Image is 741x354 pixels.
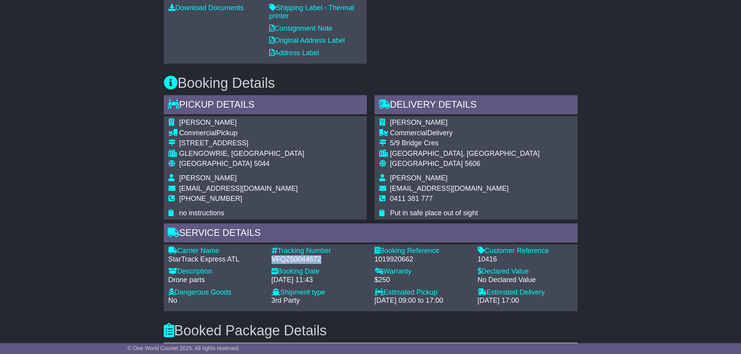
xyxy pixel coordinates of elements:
span: [EMAIL_ADDRESS][DOMAIN_NAME] [179,185,298,192]
div: Tracking Number [272,247,367,255]
div: Pickup Details [164,95,367,116]
span: [GEOGRAPHIC_DATA] [390,160,463,167]
div: Service Details [164,223,578,244]
div: Customer Reference [478,247,573,255]
span: 3rd Party [272,296,300,304]
span: 5606 [465,160,480,167]
a: Address Label [269,49,319,57]
span: © One World Courier 2025. All rights reserved. [128,345,240,351]
div: [GEOGRAPHIC_DATA], [GEOGRAPHIC_DATA] [390,150,540,158]
div: [DATE] 17:00 [478,296,573,305]
h3: Booking Details [164,75,578,91]
span: 0411 381 777 [390,195,433,202]
div: No Declared Value [478,276,573,284]
div: VFQZ50044672 [272,255,367,264]
div: Dangerous Goods [168,288,264,297]
div: [DATE] 11:43 [272,276,367,284]
div: Pickup [179,129,304,138]
div: $250 [375,276,470,284]
span: Commercial [390,129,427,137]
span: no instructions [179,209,224,217]
span: 5044 [254,160,270,167]
div: Declared Value [478,267,573,276]
div: Estimated Pickup [375,288,470,297]
div: [DATE] 09:00 to 17:00 [375,296,470,305]
div: Booking Reference [375,247,470,255]
div: [STREET_ADDRESS] [179,139,304,148]
span: [PERSON_NAME] [179,119,237,126]
div: Warranty [375,267,470,276]
div: StarTrack Express ATL [168,255,264,264]
div: Estimated Delivery [478,288,573,297]
span: [PERSON_NAME] [390,174,448,182]
a: Consignment Note [269,24,333,32]
span: [EMAIL_ADDRESS][DOMAIN_NAME] [390,185,509,192]
a: Original Address Label [269,37,345,44]
a: Shipping Label - Thermal printer [269,4,354,20]
span: [GEOGRAPHIC_DATA] [179,160,252,167]
span: [PHONE_NUMBER] [179,195,242,202]
span: [PERSON_NAME] [390,119,448,126]
div: 1019920662 [375,255,470,264]
div: Delivery [390,129,540,138]
span: Put in safe place out of sight [390,209,478,217]
span: Commercial [179,129,217,137]
div: Booking Date [272,267,367,276]
span: [PERSON_NAME] [179,174,237,182]
div: GLENGOWRIE, [GEOGRAPHIC_DATA] [179,150,304,158]
span: No [168,296,177,304]
div: 5/9 Bridge Cres [390,139,540,148]
div: Delivery Details [375,95,578,116]
div: Shipment type [272,288,367,297]
div: Description [168,267,264,276]
div: Drone parts [168,276,264,284]
div: 10416 [478,255,573,264]
div: Carrier Name [168,247,264,255]
h3: Booked Package Details [164,323,578,338]
a: Download Documents [168,4,244,12]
